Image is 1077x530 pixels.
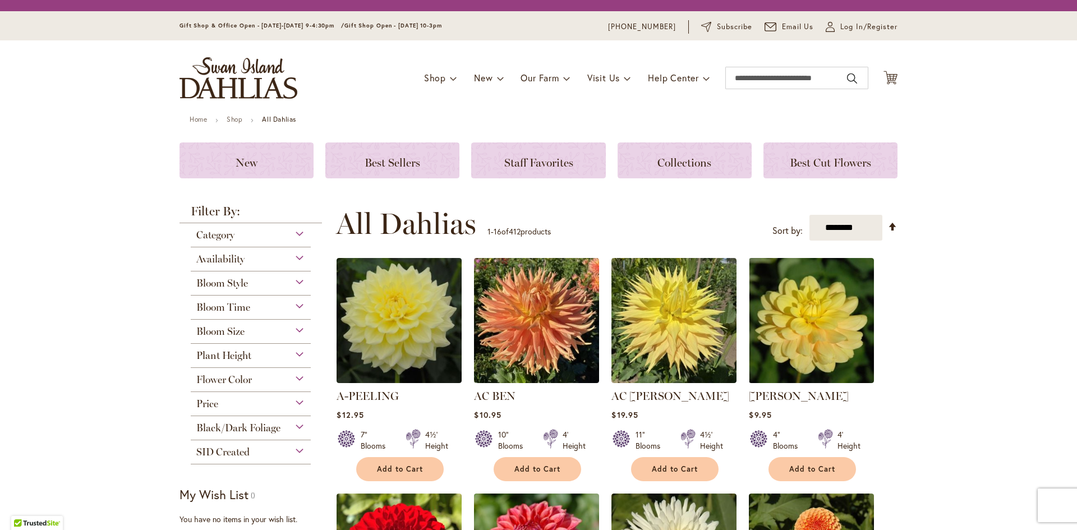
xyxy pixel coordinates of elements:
[179,57,297,99] a: store logo
[840,21,897,33] span: Log In/Register
[474,409,501,420] span: $10.95
[196,325,245,338] span: Bloom Size
[837,429,860,451] div: 4' Height
[227,115,242,123] a: Shop
[494,457,581,481] button: Add to Cart
[773,429,804,451] div: 4" Blooms
[325,142,459,178] a: Best Sellers
[487,226,491,237] span: 1
[648,72,699,84] span: Help Center
[504,156,573,169] span: Staff Favorites
[337,409,363,420] span: $12.95
[424,72,446,84] span: Shop
[262,115,296,123] strong: All Dahlias
[190,115,207,123] a: Home
[471,142,605,178] a: Staff Favorites
[377,464,423,474] span: Add to Cart
[196,374,252,386] span: Flower Color
[196,446,250,458] span: SID Created
[196,277,248,289] span: Bloom Style
[700,429,723,451] div: 4½' Height
[611,409,638,420] span: $19.95
[179,142,314,178] a: New
[763,142,897,178] a: Best Cut Flowers
[657,156,711,169] span: Collections
[618,142,752,178] a: Collections
[608,21,676,33] a: [PHONE_NUMBER]
[236,156,257,169] span: New
[337,389,399,403] a: A-PEELING
[179,514,329,525] div: You have no items in your wish list.
[179,205,322,223] strong: Filter By:
[782,21,814,33] span: Email Us
[772,220,803,241] label: Sort by:
[765,21,814,33] a: Email Us
[425,429,448,451] div: 4½' Height
[847,70,857,87] button: Search
[196,349,251,362] span: Plant Height
[652,464,698,474] span: Add to Cart
[749,389,849,403] a: [PERSON_NAME]
[521,72,559,84] span: Our Farm
[474,258,599,383] img: AC BEN
[611,389,729,403] a: AC [PERSON_NAME]
[790,156,871,169] span: Best Cut Flowers
[749,258,874,383] img: AHOY MATEY
[356,457,444,481] button: Add to Cart
[789,464,835,474] span: Add to Cart
[474,72,493,84] span: New
[474,389,516,403] a: AC BEN
[509,226,521,237] span: 412
[563,429,586,451] div: 4' Height
[196,398,218,410] span: Price
[749,409,771,420] span: $9.95
[587,72,620,84] span: Visit Us
[768,457,856,481] button: Add to Cart
[749,375,874,385] a: AHOY MATEY
[196,422,280,434] span: Black/Dark Foliage
[344,22,442,29] span: Gift Shop Open - [DATE] 10-3pm
[514,464,560,474] span: Add to Cart
[336,207,476,241] span: All Dahlias
[474,375,599,385] a: AC BEN
[196,253,245,265] span: Availability
[631,457,719,481] button: Add to Cart
[487,223,551,241] p: - of products
[611,375,737,385] a: AC Jeri
[196,301,250,314] span: Bloom Time
[636,429,667,451] div: 11" Blooms
[701,21,752,33] a: Subscribe
[337,375,462,385] a: A-Peeling
[196,229,234,241] span: Category
[494,226,501,237] span: 16
[365,156,420,169] span: Best Sellers
[337,258,462,383] img: A-Peeling
[179,486,248,503] strong: My Wish List
[826,21,897,33] a: Log In/Register
[361,429,392,451] div: 7" Blooms
[179,22,344,29] span: Gift Shop & Office Open - [DATE]-[DATE] 9-4:30pm /
[717,21,752,33] span: Subscribe
[611,258,737,383] img: AC Jeri
[498,429,530,451] div: 10" Blooms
